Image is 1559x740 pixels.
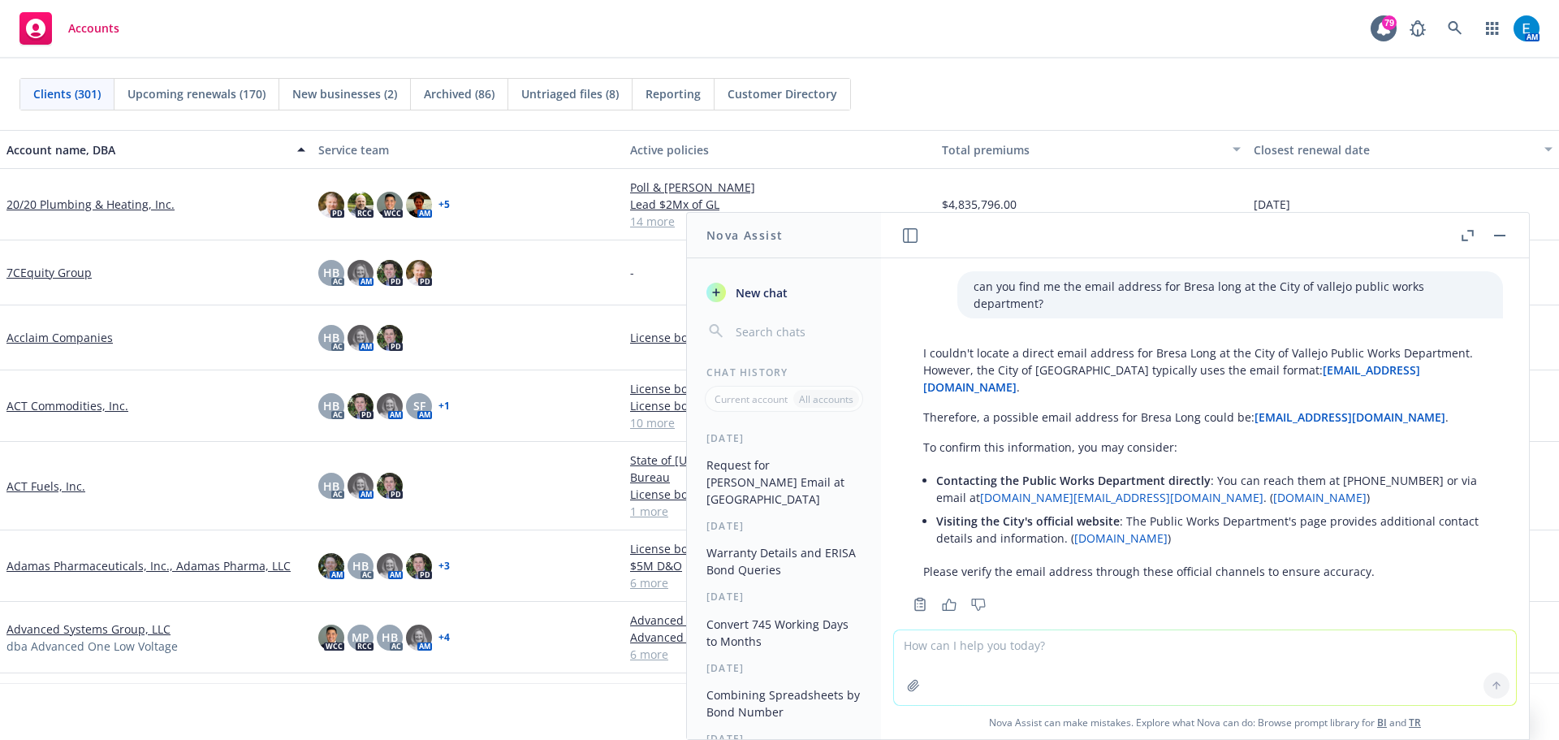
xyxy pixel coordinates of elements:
a: Advanced Systems Group, LLC - Ocean Marine / Cargo [630,612,929,629]
a: 20/20 Plumbing & Heating, Inc. [6,196,175,213]
img: photo [406,553,432,579]
a: TR [1409,716,1421,729]
span: Customer Directory [728,85,837,102]
img: photo [377,393,403,419]
span: [DATE] [1254,196,1290,213]
div: Active policies [630,141,929,158]
a: Switch app [1476,12,1509,45]
div: 79 [1382,15,1397,30]
button: Closest renewal date [1247,130,1559,169]
svg: Copy to clipboard [913,597,927,612]
img: photo [406,192,432,218]
button: Thumbs down [965,593,991,616]
span: Nova Assist can make mistakes. Explore what Nova can do: Browse prompt library for and [887,706,1522,739]
a: License bond | WA Fuel Tax Bond [630,397,929,414]
a: + 1 [438,401,450,411]
a: [EMAIL_ADDRESS][DOMAIN_NAME] [1255,409,1445,425]
span: $4,835,796.00 [942,196,1017,213]
div: [DATE] [687,431,881,445]
div: [DATE] [687,590,881,604]
img: photo [406,625,432,651]
a: 10 more [630,414,929,431]
button: Service team [312,130,624,169]
a: Report a Bug [1401,12,1434,45]
span: HB [382,629,398,646]
span: Accounts [68,22,119,35]
a: Search [1439,12,1471,45]
span: Upcoming renewals (170) [127,85,266,102]
span: Archived (86) [424,85,494,102]
a: Adamas Pharmaceuticals, Inc., Adamas Pharma, LLC [6,557,291,574]
a: [DOMAIN_NAME][EMAIL_ADDRESS][DOMAIN_NAME] [980,490,1263,505]
a: License bond | CA CLB [630,329,929,346]
img: photo [318,192,344,218]
span: HB [323,397,339,414]
div: Account name, DBA [6,141,287,158]
a: Poll & [PERSON_NAME] [630,179,929,196]
span: HB [323,478,339,495]
a: Advanced Systems Group, LLC - Management Liability [630,629,929,646]
button: Total premiums [935,130,1247,169]
div: Chat History [687,366,881,379]
input: Search chats [732,320,862,343]
a: + 4 [438,633,450,643]
a: State of [US_STATE] - Dept. of Revenue - Petroleum Tax Bureau [630,452,929,486]
a: License bond | FL Department of Revenue [630,486,929,503]
img: photo [348,325,374,351]
a: BI [1377,716,1387,729]
a: 7CEquity Group [6,264,92,281]
div: Closest renewal date [1254,141,1535,158]
img: photo [377,553,403,579]
div: [DATE] [687,661,881,675]
button: Warranty Details and ERISA Bond Queries [700,539,868,583]
p: All accounts [799,392,853,406]
button: Convert 745 Working Days to Months [700,611,868,655]
img: photo [348,260,374,286]
a: [DOMAIN_NAME] [1074,530,1168,546]
div: Total premiums [942,141,1223,158]
p: I couldn't locate a direct email address for Bresa Long at the City of Vallejo Public Works Depar... [923,344,1487,396]
img: photo [348,393,374,419]
div: Service team [318,141,617,158]
img: photo [1514,15,1540,41]
span: New chat [732,284,788,301]
p: can you find me the email address for Bresa long at the City of vallejo public works department? [974,278,1487,312]
a: 6 more [630,646,929,663]
a: ACT Commodities, Inc. [6,397,128,414]
span: Visiting the City's official website [936,513,1120,529]
a: ACT Fuels, Inc. [6,478,85,495]
a: Acclaim Companies [6,329,113,346]
img: photo [318,553,344,579]
a: Lead $2Mx of GL [630,196,929,213]
a: License bond | MS Board of Pharmacy [630,540,929,557]
p: : You can reach them at [PHONE_NUMBER] or via email at . ( ) [936,472,1487,506]
a: 6 more [630,574,929,591]
a: $5M D&O [630,557,929,574]
a: 1 more [630,503,929,520]
button: New chat [700,278,868,307]
p: Therefore, a possible email address for Bresa Long could be: . [923,409,1487,426]
p: Please verify the email address through these official channels to ensure accuracy. [923,563,1487,580]
button: Active policies [624,130,935,169]
a: 14 more [630,213,929,230]
span: Reporting [646,85,701,102]
span: SF [413,397,425,414]
div: [DATE] [687,519,881,533]
img: photo [377,325,403,351]
span: - [630,264,634,281]
span: HB [352,557,369,574]
img: photo [348,473,374,499]
span: Untriaged files (8) [521,85,619,102]
p: : The Public Works Department's page provides additional contact details and information. ( ) [936,513,1487,547]
img: photo [377,260,403,286]
h1: Nova Assist [706,227,783,244]
img: photo [348,192,374,218]
p: To confirm this information, you may consider: [923,439,1487,456]
img: photo [318,625,344,651]
button: Request for [PERSON_NAME] Email at [GEOGRAPHIC_DATA] [700,452,868,513]
a: + 5 [438,200,450,210]
a: [DOMAIN_NAME] [1273,490,1367,505]
img: photo [377,192,403,218]
span: New businesses (2) [292,85,397,102]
